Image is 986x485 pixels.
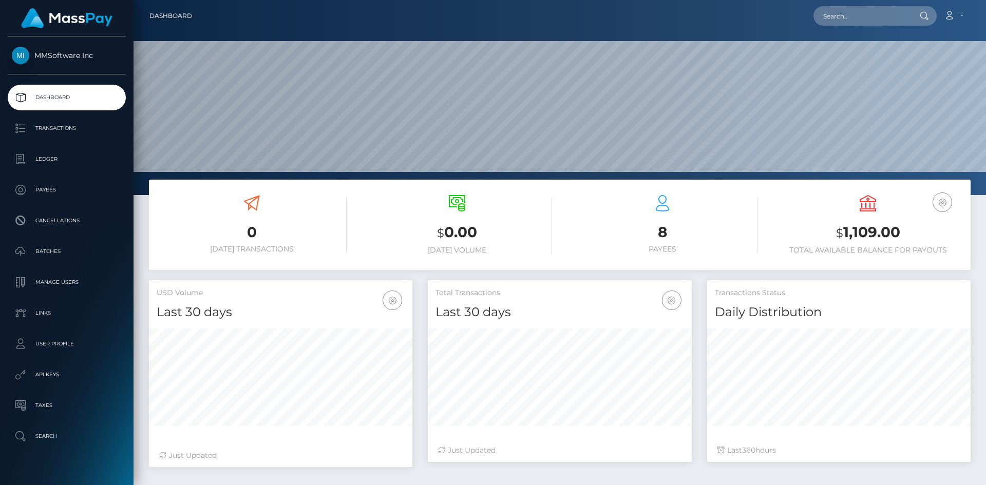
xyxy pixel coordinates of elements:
a: Ledger [8,146,126,172]
span: MMSoftware Inc [8,51,126,60]
img: MassPay Logo [21,8,112,28]
input: Search... [813,6,910,26]
h4: Last 30 days [157,303,405,321]
a: Links [8,300,126,326]
a: Taxes [8,393,126,418]
a: API Keys [8,362,126,387]
p: Payees [12,182,122,198]
div: Just Updated [159,450,402,461]
p: API Keys [12,367,122,382]
h3: 0 [157,222,347,242]
div: Last hours [717,445,960,456]
p: Dashboard [12,90,122,105]
h6: Total Available Balance for Payouts [773,246,963,255]
p: Batches [12,244,122,259]
p: Search [12,429,122,444]
p: Cancellations [12,213,122,228]
a: Manage Users [8,269,126,295]
h5: Transactions Status [715,288,963,298]
h3: 1,109.00 [773,222,963,243]
h6: [DATE] Volume [362,246,552,255]
p: Manage Users [12,275,122,290]
h5: Total Transactions [435,288,684,298]
a: User Profile [8,331,126,357]
a: Search [8,423,126,449]
div: Just Updated [438,445,681,456]
h6: [DATE] Transactions [157,245,347,254]
small: $ [437,226,444,240]
a: Batches [8,239,126,264]
a: Cancellations [8,208,126,234]
p: Links [12,305,122,321]
small: $ [836,226,843,240]
p: Ledger [12,151,122,167]
h4: Daily Distribution [715,303,963,321]
p: Transactions [12,121,122,136]
h5: USD Volume [157,288,405,298]
a: Dashboard [149,5,192,27]
h3: 0.00 [362,222,552,243]
a: Dashboard [8,85,126,110]
a: Payees [8,177,126,203]
a: Transactions [8,115,126,141]
h3: 8 [567,222,757,242]
h6: Payees [567,245,757,254]
span: 360 [742,445,755,455]
p: User Profile [12,336,122,352]
h4: Last 30 days [435,303,684,321]
img: MMSoftware Inc [12,47,29,64]
p: Taxes [12,398,122,413]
